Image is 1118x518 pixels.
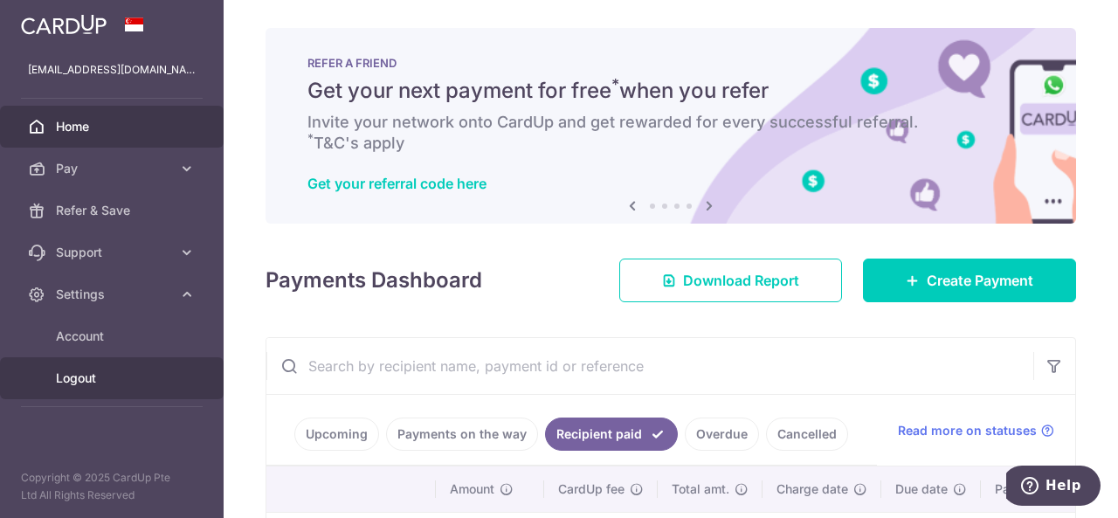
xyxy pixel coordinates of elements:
img: RAF banner [266,28,1076,224]
span: Support [56,244,171,261]
h5: Get your next payment for free when you refer [307,77,1034,105]
span: Due date [895,480,948,498]
span: Account [56,328,171,345]
p: [EMAIL_ADDRESS][DOMAIN_NAME] [28,61,196,79]
span: Download Report [683,270,799,291]
span: Refer & Save [56,202,171,219]
span: Amount [450,480,494,498]
input: Search by recipient name, payment id or reference [266,338,1033,394]
span: Home [56,118,171,135]
span: Charge date [776,480,848,498]
h6: Invite your network onto CardUp and get rewarded for every successful referral. T&C's apply [307,112,1034,154]
a: Overdue [685,418,759,451]
a: Payments on the way [386,418,538,451]
span: Settings [56,286,171,303]
a: Get your referral code here [307,175,487,192]
a: Read more on statuses [898,422,1054,439]
span: CardUp fee [558,480,625,498]
a: Create Payment [863,259,1076,302]
h4: Payments Dashboard [266,265,482,296]
span: Logout [56,370,171,387]
span: Read more on statuses [898,422,1037,439]
a: Upcoming [294,418,379,451]
iframe: Opens a widget where you can find more information [1006,466,1101,509]
span: Total amt. [672,480,729,498]
img: CardUp [21,14,107,35]
a: Recipient paid [545,418,678,451]
span: Create Payment [927,270,1033,291]
span: Pay [56,160,171,177]
p: REFER A FRIEND [307,56,1034,70]
th: Payment method [981,466,1114,512]
a: Download Report [619,259,842,302]
a: Cancelled [766,418,848,451]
